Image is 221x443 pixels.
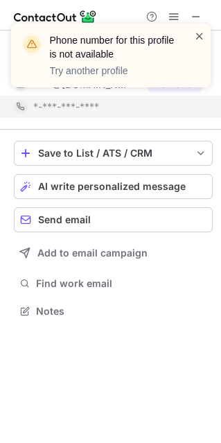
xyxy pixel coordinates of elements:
span: AI write personalized message [38,181,186,192]
button: AI write personalized message [14,174,213,199]
span: Send email [38,214,91,225]
div: Save to List / ATS / CRM [38,148,188,159]
span: Add to email campaign [37,247,148,259]
header: Phone number for this profile is not available [50,33,177,61]
button: Notes [14,302,213,321]
button: save-profile-one-click [14,141,213,166]
button: Add to email campaign [14,241,213,266]
button: Find work email [14,274,213,293]
span: Find work email [36,277,207,290]
span: Notes [36,305,207,318]
img: ContactOut v5.3.10 [14,8,97,25]
img: warning [21,33,43,55]
button: Send email [14,207,213,232]
p: Try another profile [50,64,177,78]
